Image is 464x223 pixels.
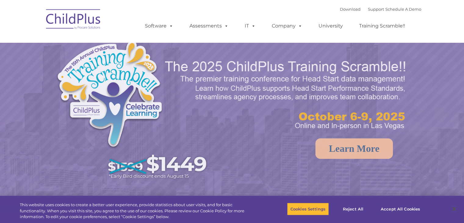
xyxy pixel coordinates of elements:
[312,20,349,32] a: University
[43,5,104,35] img: ChildPlus by Procare Solutions
[183,20,235,32] a: Assessments
[334,203,372,215] button: Reject All
[239,20,262,32] a: IT
[139,20,179,32] a: Software
[340,7,361,12] a: Download
[266,20,308,32] a: Company
[340,7,421,12] font: |
[315,138,393,159] a: Learn More
[385,7,421,12] a: Schedule A Demo
[353,20,411,32] a: Training Scramble!!
[20,202,255,220] div: This website uses cookies to create a better user experience, provide statistics about user visit...
[377,203,423,215] button: Accept All Cookies
[448,202,461,216] button: Close
[368,7,384,12] a: Support
[287,203,329,215] button: Cookies Settings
